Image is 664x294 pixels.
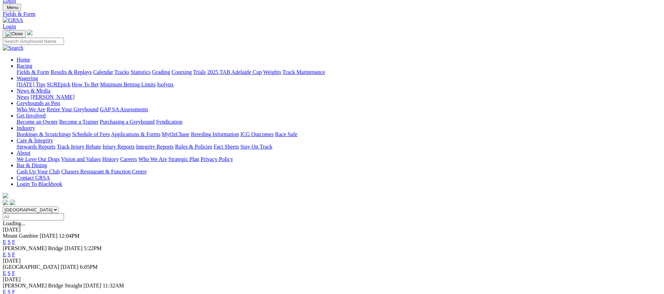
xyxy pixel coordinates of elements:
span: 12:04PM [59,233,80,239]
a: MyOzChase [162,131,190,137]
a: Isolynx [157,82,174,87]
span: [PERSON_NAME] Bridge Straight [3,283,82,288]
a: Become an Owner [17,119,58,125]
img: Search [3,45,24,51]
div: [DATE] [3,227,661,233]
span: Loading... [3,220,25,226]
a: [DATE] Tips [17,82,45,87]
a: Track Injury Rebate [57,144,101,150]
a: Industry [17,125,35,131]
a: Login To Blackbook [17,181,62,187]
span: [GEOGRAPHIC_DATA] [3,264,59,270]
a: Calendar [93,69,113,75]
div: Industry [17,131,661,137]
img: logo-grsa-white.png [27,30,33,35]
img: GRSA [3,17,23,23]
a: Chasers Restaurant & Function Centre [61,169,147,174]
a: Stewards Reports [17,144,55,150]
button: Toggle navigation [3,30,26,38]
a: Strategic Plan [168,156,199,162]
div: About [17,156,661,162]
a: Cash Up Your Club [17,169,60,174]
img: logo-grsa-white.png [3,193,8,198]
a: Results & Replays [50,69,92,75]
a: F [12,270,15,276]
a: We Love Our Dogs [17,156,59,162]
a: Purchasing a Greyhound [100,119,155,125]
a: Tracks [114,69,129,75]
a: Breeding Information [191,131,239,137]
a: ICG Outcomes [240,131,274,137]
span: [DATE] [61,264,79,270]
a: Contact GRSA [17,175,50,181]
a: Schedule of Fees [72,131,110,137]
a: Fields & Form [3,11,661,17]
a: S [8,239,11,245]
a: Who We Are [17,106,45,112]
a: Fact Sheets [214,144,239,150]
span: 11:32AM [103,283,124,288]
span: 6:05PM [80,264,98,270]
a: E [3,252,6,257]
a: Grading [152,69,170,75]
a: Racing [17,63,32,69]
a: E [3,239,6,245]
a: News [17,94,29,100]
a: [PERSON_NAME] [30,94,74,100]
a: Vision and Values [61,156,101,162]
a: Who We Are [138,156,167,162]
a: Bar & Dining [17,162,47,168]
a: S [8,252,11,257]
div: Wagering [17,82,661,88]
a: F [12,252,15,257]
a: Minimum Betting Limits [100,82,156,87]
div: Get Involved [17,119,661,125]
div: Bar & Dining [17,169,661,175]
a: Careers [120,156,137,162]
a: About [17,150,30,156]
a: Trials [193,69,206,75]
a: Care & Integrity [17,137,53,143]
input: Search [3,38,64,45]
a: Statistics [131,69,151,75]
button: Toggle navigation [3,4,21,11]
a: Bookings & Scratchings [17,131,71,137]
a: S [8,270,11,276]
a: Coursing [172,69,192,75]
a: Applications & Forms [111,131,160,137]
a: Become a Trainer [59,119,99,125]
div: Greyhounds as Pets [17,106,661,113]
a: Wagering [17,75,38,81]
span: [PERSON_NAME] Bridge [3,245,63,251]
span: 5:22PM [84,245,102,251]
a: Fields & Form [17,69,49,75]
span: [DATE] [65,245,83,251]
a: Privacy Policy [201,156,233,162]
span: [DATE] [83,283,101,288]
a: Syndication [156,119,182,125]
span: Menu [7,5,18,10]
a: Race Safe [275,131,297,137]
a: Login [3,23,16,29]
a: E [3,270,6,276]
div: Care & Integrity [17,144,661,150]
a: GAP SA Assessments [100,106,148,112]
div: Racing [17,69,661,75]
img: facebook.svg [3,200,8,205]
a: How To Bet [72,82,99,87]
div: News & Media [17,94,661,100]
a: SUREpick [47,82,70,87]
a: History [102,156,119,162]
a: Retire Your Greyhound [47,106,99,112]
div: [DATE] [3,258,661,264]
img: twitter.svg [10,200,15,205]
div: [DATE] [3,276,661,283]
span: Mount Gambier [3,233,38,239]
a: Stay On Track [240,144,272,150]
input: Select date [3,213,64,220]
span: [DATE] [40,233,58,239]
a: F [12,239,15,245]
a: News & Media [17,88,50,94]
a: Get Involved [17,113,46,118]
